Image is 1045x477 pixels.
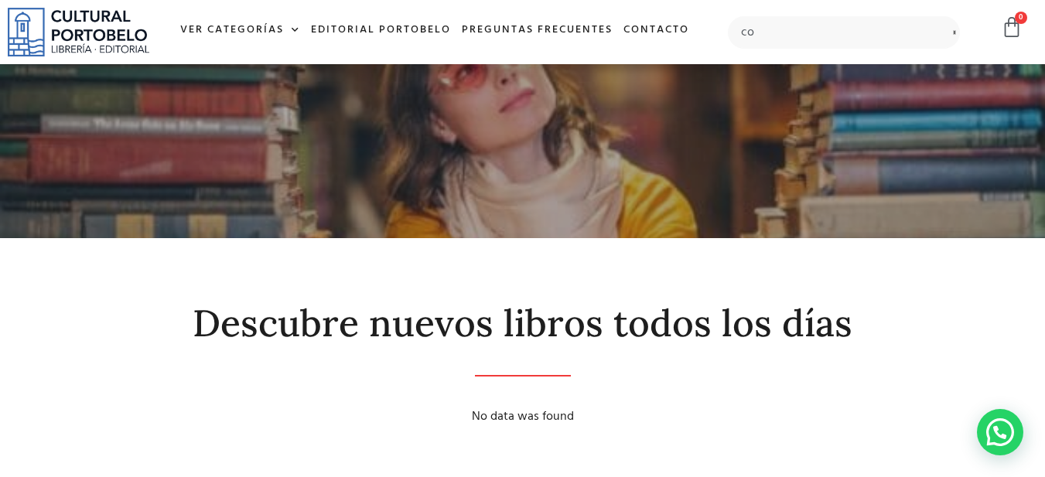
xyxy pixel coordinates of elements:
a: Ver Categorías [175,14,306,47]
a: 0 [1001,16,1023,39]
input: Búsqueda [728,16,961,49]
span: 0 [1015,12,1027,24]
a: Preguntas frecuentes [456,14,618,47]
a: Contacto [618,14,695,47]
h2: Descubre nuevos libros todos los días [43,303,1002,344]
a: Editorial Portobelo [306,14,456,47]
div: No data was found [43,407,1002,426]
